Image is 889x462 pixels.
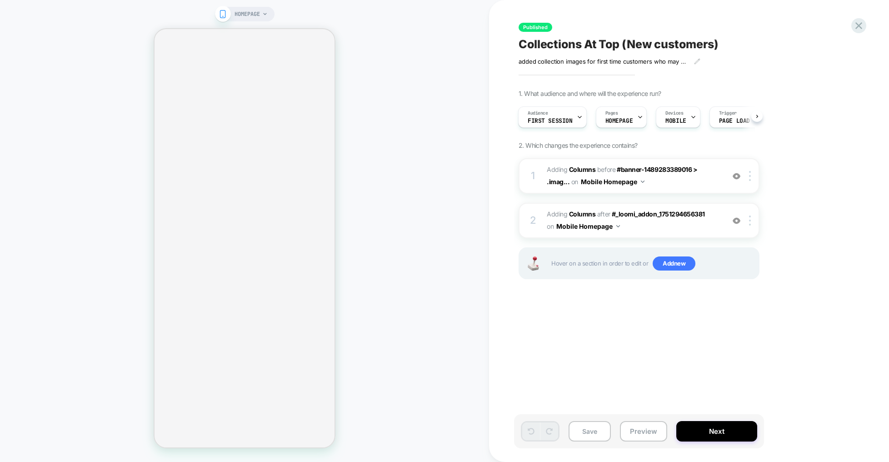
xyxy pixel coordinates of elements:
span: MOBILE [665,118,686,124]
span: 1. What audience and where will the experience run? [519,90,661,97]
span: Page Load [719,118,750,124]
b: Columns [569,210,596,218]
span: HOMEPAGE [235,7,260,21]
span: Published [519,23,552,32]
span: #banner-1489283389016 > .imag... [547,166,697,186]
span: #_loomi_addon_1751294656381 [612,210,705,218]
b: Columns [569,166,596,173]
span: Collections At Top (New customers) [519,37,719,51]
img: down arrow [616,225,620,227]
div: 2 [529,211,538,230]
span: Adding [547,210,595,218]
span: on [547,221,554,232]
img: crossed eye [733,172,740,180]
div: 1 [529,167,538,185]
img: close [749,171,751,181]
span: added collection images for first time customers who may have trouble navigating the site or know... [519,58,687,65]
span: Trigger [719,110,737,116]
span: Devices [665,110,683,116]
span: on [571,176,578,187]
img: Joystick [524,256,542,271]
span: BEFORE [597,166,615,173]
span: First Session [528,118,573,124]
button: Save [569,421,611,442]
button: Mobile Homepage [556,220,620,233]
span: Adding [547,166,595,173]
button: Preview [620,421,667,442]
img: down arrow [641,181,644,183]
span: Add new [653,256,695,271]
span: 2. Which changes the experience contains? [519,141,637,149]
span: Audience [528,110,548,116]
button: Mobile Homepage [581,175,644,188]
span: Pages [605,110,618,116]
img: close [749,216,751,226]
img: crossed eye [733,217,740,225]
button: Next [676,421,757,442]
span: Hover on a section in order to edit or [551,256,754,271]
span: HOMEPAGE [605,118,633,124]
span: AFTER [597,210,610,218]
